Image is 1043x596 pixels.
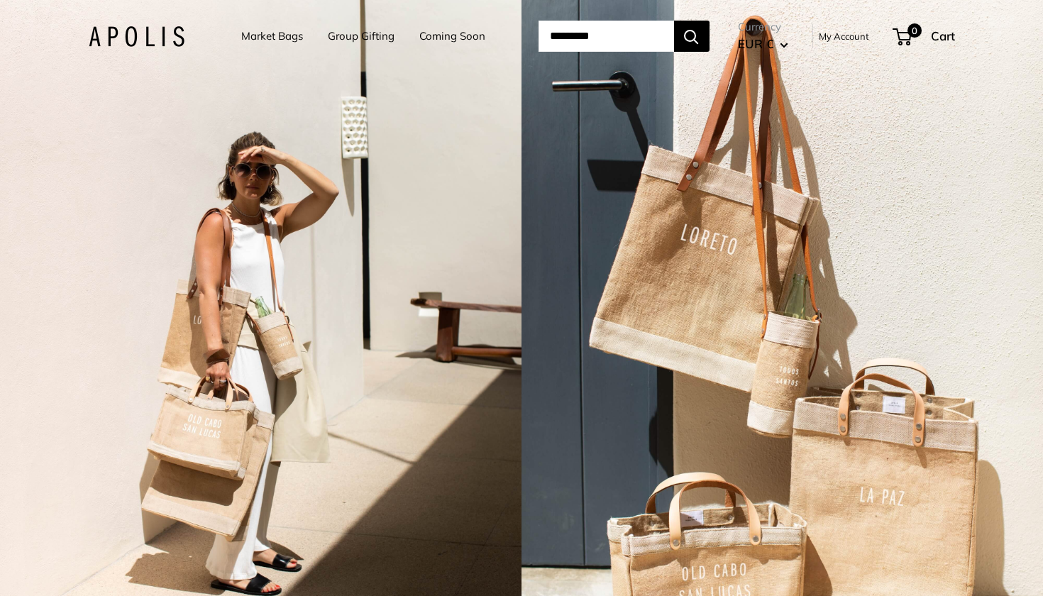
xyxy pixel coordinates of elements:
[89,26,184,47] img: Apolis
[931,28,955,43] span: Cart
[738,33,788,55] button: EUR €
[674,21,710,52] button: Search
[241,26,303,46] a: Market Bags
[419,26,485,46] a: Coming Soon
[738,17,788,37] span: Currency
[738,36,773,51] span: EUR €
[328,26,394,46] a: Group Gifting
[819,28,869,45] a: My Account
[907,23,921,38] span: 0
[539,21,674,52] input: Search...
[894,25,955,48] a: 0 Cart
